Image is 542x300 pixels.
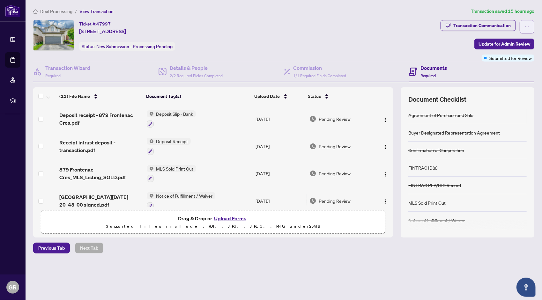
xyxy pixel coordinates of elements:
[170,73,223,78] span: 2/2 Required Fields Completed
[309,143,316,150] img: Document Status
[59,139,141,154] span: Receipt intrust deposit - transaction.pdf
[41,210,385,234] span: Drag & Drop orUpload FormsSupported files include .PDF, .JPG, .JPEG, .PNG under25MB
[383,172,388,177] img: Logo
[420,64,447,72] h4: Documents
[471,8,534,15] article: Transaction saved 15 hours ago
[45,223,381,230] p: Supported files include .PDF, .JPG, .JPEG, .PNG under 25 MB
[293,64,346,72] h4: Commission
[40,9,72,14] span: Deal Processing
[253,105,307,133] td: [DATE]
[309,170,316,177] img: Document Status
[57,87,144,105] th: (11) File Name
[212,214,248,223] button: Upload Forms
[33,243,70,253] button: Previous Tab
[147,110,154,117] img: Status Icon
[254,93,280,100] span: Upload Date
[408,95,466,104] span: Document Checklist
[383,117,388,122] img: Logo
[305,87,372,105] th: Status
[59,111,141,127] span: Deposit receipt - 879 Frontenac Cres.pdf
[45,73,61,78] span: Required
[79,20,111,27] div: Ticket #:
[79,42,175,51] div: Status:
[489,55,532,62] span: Submitted for Review
[59,93,90,100] span: (11) File Name
[380,141,390,151] button: Logo
[154,192,215,199] span: Notice of Fulfillment / Waiver
[144,87,252,105] th: Document Tag(s)
[408,112,473,119] div: Agreement of Purchase and Sale
[253,133,307,160] td: [DATE]
[147,165,154,172] img: Status Icon
[147,110,196,128] button: Status IconDeposit Slip - Bank
[170,64,223,72] h4: Details & People
[408,199,446,206] div: MLS Sold Print Out
[96,21,111,27] span: 47997
[96,44,173,49] span: New Submission - Processing Pending
[319,170,351,177] span: Pending Review
[178,214,248,223] span: Drag & Drop or
[420,73,436,78] span: Required
[380,168,390,179] button: Logo
[154,138,191,145] span: Deposit Receipt
[253,187,307,215] td: [DATE]
[75,243,103,253] button: Next Tab
[59,193,141,209] span: [GEOGRAPHIC_DATA][DATE] 20_43_00 signed.pdf
[408,147,464,154] div: Confirmation of Cooperation
[474,39,534,49] button: Update for Admin Review
[293,73,346,78] span: 1/1 Required Fields Completed
[79,9,114,14] span: View Transaction
[147,192,154,199] img: Status Icon
[33,9,38,14] span: home
[147,138,154,145] img: Status Icon
[380,114,390,124] button: Logo
[408,217,465,224] div: Notice of Fulfillment / Waiver
[309,115,316,122] img: Document Status
[253,160,307,187] td: [DATE]
[33,20,74,50] img: IMG-X12206143_1.jpg
[408,182,461,189] div: FINTRAC PEP/HIO Record
[154,165,196,172] span: MLS Sold Print Out
[38,243,65,253] span: Previous Tab
[383,144,388,150] img: Logo
[45,64,90,72] h4: Transaction Wizard
[308,93,321,100] span: Status
[252,87,305,105] th: Upload Date
[319,197,351,204] span: Pending Review
[5,5,20,17] img: logo
[408,129,500,136] div: Buyer Designated Representation Agreement
[319,115,351,122] span: Pending Review
[309,197,316,204] img: Document Status
[75,8,77,15] li: /
[383,199,388,204] img: Logo
[154,110,196,117] span: Deposit Slip - Bank
[516,278,536,297] button: Open asap
[525,25,529,29] span: ellipsis
[441,20,516,31] button: Transaction Communication
[9,283,17,292] span: GR
[147,138,191,155] button: Status IconDeposit Receipt
[147,165,196,182] button: Status IconMLS Sold Print Out
[380,196,390,206] button: Logo
[408,164,437,171] div: FINTRAC ID(s)
[479,39,530,49] span: Update for Admin Review
[79,27,126,35] span: [STREET_ADDRESS]
[147,192,215,209] button: Status IconNotice of Fulfillment / Waiver
[319,143,351,150] span: Pending Review
[453,20,511,31] div: Transaction Communication
[59,166,141,181] span: 879 Frontenac Cres_MLS_Listing_SOLD.pdf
